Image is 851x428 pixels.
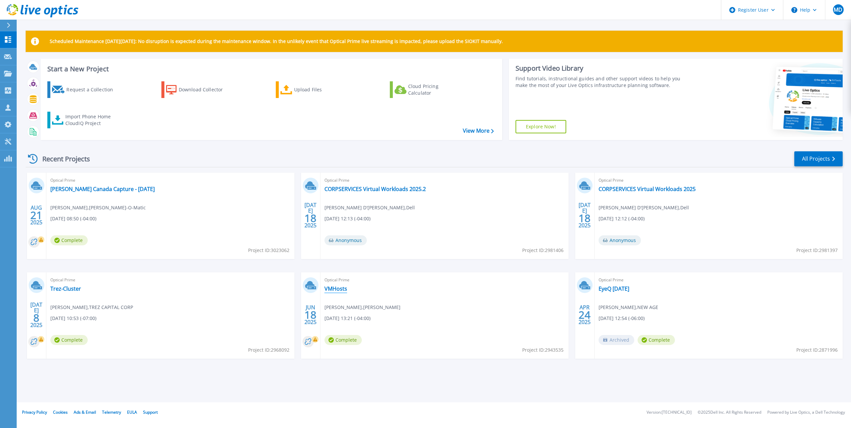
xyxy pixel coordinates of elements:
[324,315,370,322] span: [DATE] 13:21 (-04:00)
[127,409,137,415] a: EULA
[30,303,43,327] div: [DATE] 2025
[324,204,415,211] span: [PERSON_NAME] D'[PERSON_NAME] , Dell
[143,409,158,415] a: Support
[74,409,96,415] a: Ads & Email
[179,83,232,96] div: Download Collector
[599,304,658,311] span: [PERSON_NAME] , NEW AGE
[304,312,316,318] span: 18
[324,335,362,345] span: Complete
[50,335,88,345] span: Complete
[324,215,370,222] span: [DATE] 12:13 (-04:00)
[22,409,47,415] a: Privacy Policy
[26,151,99,167] div: Recent Projects
[47,65,494,73] h3: Start a New Project
[50,285,81,292] a: Trez-Cluster
[794,151,843,166] a: All Projects
[161,81,236,98] a: Download Collector
[647,410,692,415] li: Version: [TECHNICAL_ID]
[579,312,591,318] span: 24
[599,186,696,192] a: CORPSERVICES Virtual Workloads 2025
[390,81,464,98] a: Cloud Pricing Calculator
[408,83,462,96] div: Cloud Pricing Calculator
[324,186,426,192] a: CORPSERVICES Virtual Workloads 2025.2
[248,247,289,254] span: Project ID: 3023062
[47,81,122,98] a: Request a Collection
[50,276,290,284] span: Optical Prime
[796,346,838,354] span: Project ID: 2871996
[102,409,121,415] a: Telemetry
[324,235,367,245] span: Anonymous
[248,346,289,354] span: Project ID: 2968092
[463,128,494,134] a: View More
[599,177,839,184] span: Optical Prime
[516,64,688,73] div: Support Video Library
[522,247,564,254] span: Project ID: 2981406
[304,203,317,227] div: [DATE] 2025
[516,75,688,89] div: Find tutorials, instructional guides and other support videos to help you make the most of your L...
[50,39,503,44] p: Scheduled Maintenance [DATE][DATE]: No disruption is expected during the maintenance window. In t...
[324,304,400,311] span: [PERSON_NAME] , [PERSON_NAME]
[53,409,68,415] a: Cookies
[304,215,316,221] span: 18
[767,410,845,415] li: Powered by Live Optics, a Dell Technology
[50,186,155,192] a: [PERSON_NAME] Canada Capture - [DATE]
[599,315,645,322] span: [DATE] 12:54 (-06:00)
[599,204,689,211] span: [PERSON_NAME] D'[PERSON_NAME] , Dell
[578,203,591,227] div: [DATE] 2025
[304,303,317,327] div: JUN 2025
[294,83,347,96] div: Upload Files
[599,285,629,292] a: EyeQ [DATE]
[50,235,88,245] span: Complete
[50,315,96,322] span: [DATE] 10:53 (-07:00)
[834,7,842,12] span: MD
[522,346,564,354] span: Project ID: 2943535
[516,120,566,133] a: Explore Now!
[276,81,350,98] a: Upload Files
[50,304,133,311] span: [PERSON_NAME] , TREZ CAPITAL CORP
[638,335,675,345] span: Complete
[599,276,839,284] span: Optical Prime
[599,335,634,345] span: Archived
[33,315,39,321] span: 8
[50,215,96,222] span: [DATE] 08:50 (-04:00)
[30,212,42,218] span: 21
[599,235,641,245] span: Anonymous
[698,410,761,415] li: © 2025 Dell Inc. All Rights Reserved
[324,285,347,292] a: VMHosts
[599,215,645,222] span: [DATE] 12:12 (-04:00)
[50,177,290,184] span: Optical Prime
[578,303,591,327] div: APR 2025
[50,204,146,211] span: [PERSON_NAME] , [PERSON_NAME]-O-Matic
[324,276,565,284] span: Optical Prime
[579,215,591,221] span: 18
[796,247,838,254] span: Project ID: 2981397
[66,83,120,96] div: Request a Collection
[324,177,565,184] span: Optical Prime
[30,203,43,227] div: AUG 2025
[65,113,117,127] div: Import Phone Home CloudIQ Project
